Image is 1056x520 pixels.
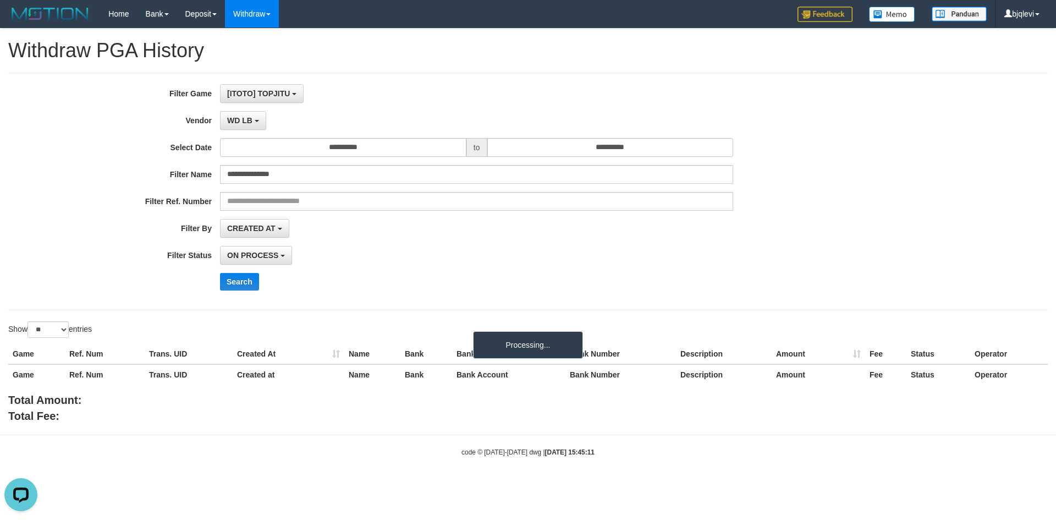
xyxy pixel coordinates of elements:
[400,364,452,385] th: Bank
[8,364,65,385] th: Game
[676,344,772,364] th: Description
[772,364,865,385] th: Amount
[906,344,970,364] th: Status
[565,344,676,364] th: Bank Number
[906,364,970,385] th: Status
[344,344,400,364] th: Name
[227,251,278,260] span: ON PROCESS
[932,7,987,21] img: panduan.png
[8,321,92,338] label: Show entries
[145,364,233,385] th: Trans. UID
[233,344,344,364] th: Created At
[8,6,92,22] img: MOTION_logo.png
[227,89,290,98] span: [ITOTO] TOPJITU
[970,364,1048,385] th: Operator
[676,364,772,385] th: Description
[4,4,37,37] button: Open LiveChat chat widget
[145,344,233,364] th: Trans. UID
[798,7,853,22] img: Feedback.jpg
[772,344,865,364] th: Amount
[865,364,906,385] th: Fee
[461,448,595,456] small: code © [DATE]-[DATE] dwg |
[220,111,266,130] button: WD LB
[452,364,565,385] th: Bank Account
[28,321,69,338] select: Showentries
[65,344,145,364] th: Ref. Num
[227,224,276,233] span: CREATED AT
[865,344,906,364] th: Fee
[220,246,292,265] button: ON PROCESS
[545,448,595,456] strong: [DATE] 15:45:11
[220,219,289,238] button: CREATED AT
[220,273,259,291] button: Search
[220,84,304,103] button: [ITOTO] TOPJITU
[8,410,59,422] b: Total Fee:
[344,364,400,385] th: Name
[970,344,1048,364] th: Operator
[8,394,81,406] b: Total Amount:
[65,364,145,385] th: Ref. Num
[8,344,65,364] th: Game
[400,344,452,364] th: Bank
[8,40,1048,62] h1: Withdraw PGA History
[565,364,676,385] th: Bank Number
[452,344,565,364] th: Bank Account
[233,364,344,385] th: Created at
[869,7,915,22] img: Button%20Memo.svg
[473,331,583,359] div: Processing...
[227,116,252,125] span: WD LB
[466,138,487,157] span: to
